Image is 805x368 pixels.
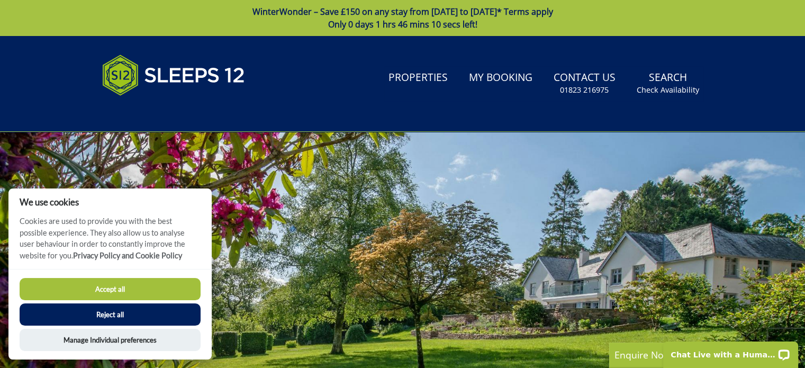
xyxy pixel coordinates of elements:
small: Check Availability [637,85,699,95]
button: Manage Individual preferences [20,329,201,351]
p: Cookies are used to provide you with the best possible experience. They also allow us to analyse ... [8,216,212,269]
a: SearchCheck Availability [632,66,703,101]
a: Properties [384,66,452,90]
iframe: LiveChat chat widget [656,335,805,368]
a: Privacy Policy and Cookie Policy [73,251,182,260]
span: Only 0 days 1 hrs 46 mins 10 secs left! [328,19,477,30]
a: My Booking [465,66,537,90]
small: 01823 216975 [560,85,609,95]
p: Enquire Now [614,348,773,362]
button: Accept all [20,278,201,300]
h2: We use cookies [8,197,212,207]
img: Sleeps 12 [102,49,245,102]
button: Reject all [20,303,201,326]
a: Contact Us01823 216975 [549,66,620,101]
iframe: Customer reviews powered by Trustpilot [97,108,208,117]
